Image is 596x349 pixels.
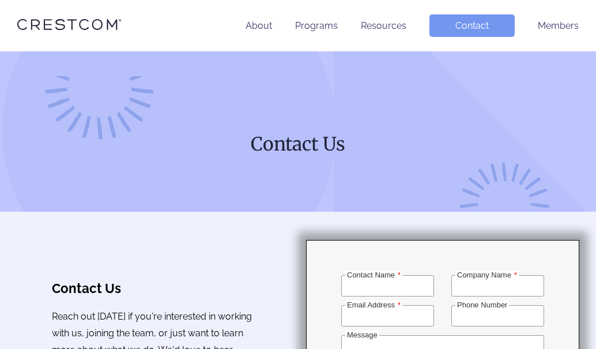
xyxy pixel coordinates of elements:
a: Members [538,20,579,31]
a: Programs [295,20,338,31]
label: Company Name [455,271,519,279]
label: Email Address [345,301,402,309]
label: Phone Number [455,301,509,309]
h1: Contact Us [78,132,519,156]
label: Message [345,331,379,339]
h3: Contact Us [52,281,255,296]
label: Contact Name [345,271,402,279]
a: Resources [361,20,406,31]
a: Contact [429,14,515,37]
a: About [246,20,272,31]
